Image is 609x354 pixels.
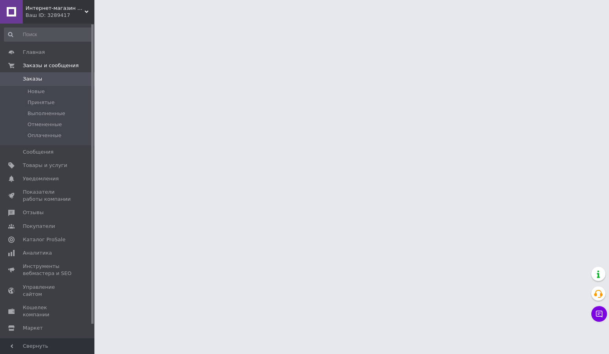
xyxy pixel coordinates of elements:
span: Маркет [23,325,43,332]
span: Отмененные [28,121,62,128]
span: Уведомления [23,175,59,182]
span: Управление сайтом [23,284,73,298]
span: Выполненные [28,110,65,117]
span: Инструменты вебмастера и SEO [23,263,73,277]
span: Главная [23,49,45,56]
div: Ваш ID: 3289417 [26,12,94,19]
span: Оплаченные [28,132,61,139]
span: Показатели работы компании [23,189,73,203]
span: Заказы [23,75,42,83]
span: Сообщения [23,149,54,156]
span: Заказы и сообщения [23,62,79,69]
span: Товары и услуги [23,162,67,169]
span: Каталог ProSale [23,236,65,243]
span: Интернет-магазин "Digital Product" [26,5,85,12]
span: Кошелек компании [23,304,73,318]
span: Отзывы [23,209,44,216]
input: Поиск [4,28,93,42]
span: Принятые [28,99,55,106]
span: Новые [28,88,45,95]
span: Аналитика [23,249,52,257]
button: Чат с покупателем [591,306,607,322]
span: Покупатели [23,223,55,230]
